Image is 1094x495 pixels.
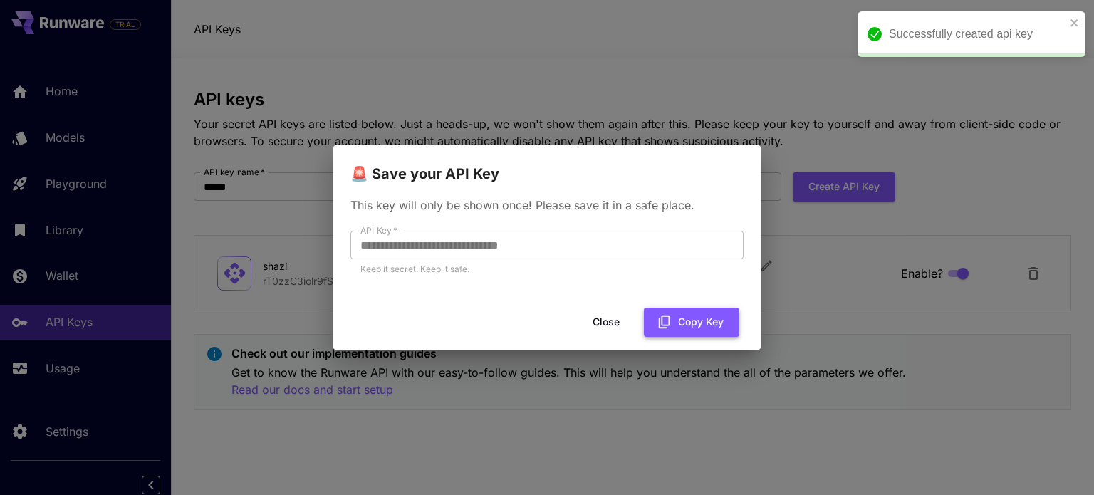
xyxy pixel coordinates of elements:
p: This key will only be shown once! Please save it in a safe place. [350,197,744,214]
button: close [1070,17,1080,28]
button: Copy Key [644,308,739,337]
button: Close [574,308,638,337]
h2: 🚨 Save your API Key [333,145,761,185]
p: Keep it secret. Keep it safe. [360,262,734,276]
label: API Key [360,224,397,236]
div: Successfully created api key [889,26,1066,43]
